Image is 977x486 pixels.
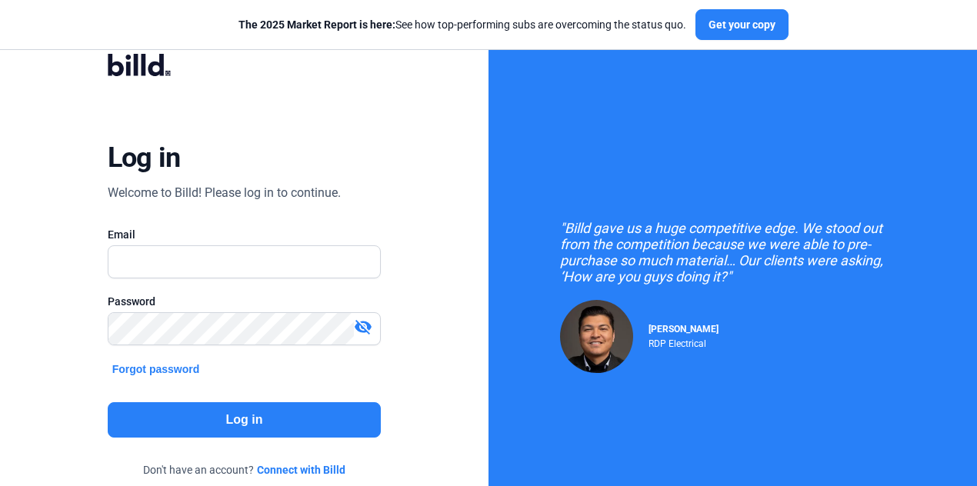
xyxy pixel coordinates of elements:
[108,361,205,378] button: Forgot password
[108,294,382,309] div: Password
[108,402,382,438] button: Log in
[354,318,372,336] mat-icon: visibility_off
[108,227,382,242] div: Email
[238,18,395,31] span: The 2025 Market Report is here:
[108,184,341,202] div: Welcome to Billd! Please log in to continue.
[649,335,719,349] div: RDP Electrical
[649,324,719,335] span: [PERSON_NAME]
[108,141,181,175] div: Log in
[108,462,382,478] div: Don't have an account?
[695,9,789,40] button: Get your copy
[238,17,686,32] div: See how top-performing subs are overcoming the status quo.
[560,220,906,285] div: "Billd gave us a huge competitive edge. We stood out from the competition because we were able to...
[560,300,633,373] img: Raul Pacheco
[257,462,345,478] a: Connect with Billd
